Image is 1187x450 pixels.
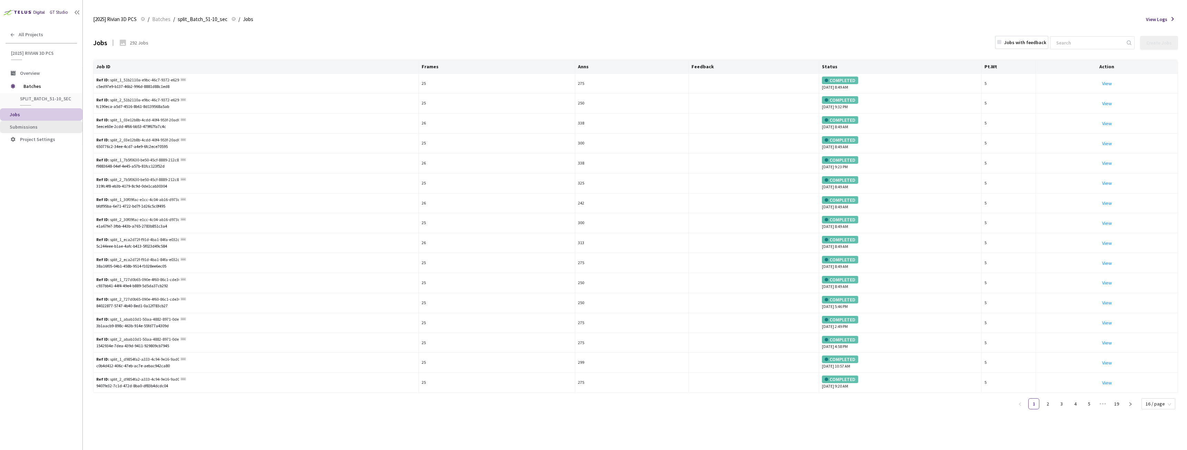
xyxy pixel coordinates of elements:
b: Ref ID: [96,337,109,342]
td: 275 [575,373,689,393]
b: Ref ID: [96,257,109,262]
div: split_1_d9854fa2-a333-4c94-9e16-9ad01ff3ba31 [96,356,179,363]
a: View [1102,380,1112,386]
div: COMPLETED [822,356,858,363]
a: View [1102,260,1112,266]
th: Status [819,60,982,74]
div: COMPLETED [822,176,858,184]
td: 5 [982,173,1036,193]
div: 319fc4f8-eb3b-4179-8c9d-0de1cab30304 [96,183,416,190]
div: [DATE] 10:57 AM [822,356,979,370]
a: 3 [1056,399,1067,409]
div: [DATE] 8:49 AM [822,176,979,190]
li: 4 [1070,398,1081,409]
span: left [1018,402,1022,406]
li: 2 [1042,398,1053,409]
td: 5 [982,353,1036,373]
b: Ref ID: [96,137,109,142]
div: COMPLETED [822,376,858,383]
span: Submissions [10,124,38,130]
button: right [1125,398,1136,409]
a: 5 [1084,399,1094,409]
div: COMPLETED [822,77,858,84]
span: All Projects [19,32,43,38]
td: 5 [982,113,1036,133]
th: Frames [419,60,575,74]
b: Ref ID: [96,157,109,162]
div: COMPLETED [822,276,858,283]
b: Ref ID: [96,357,109,362]
div: Create Jobs [1146,40,1172,46]
div: bfdf95ba-6e71-4722-bd7f-1d26c5c0f495 [96,203,416,210]
span: Project Settings [20,136,55,142]
div: [DATE] 5:46 PM [822,296,979,310]
div: [DATE] 9:23 PM [822,156,979,170]
td: 5 [982,313,1036,333]
div: [DATE] 8:49 AM [822,77,979,91]
div: Jobs with feedback [1004,39,1046,46]
td: 25 [419,253,575,273]
div: COMPLETED [822,296,858,303]
li: 3 [1056,398,1067,409]
div: COMPLETED [822,116,858,124]
div: [DATE] 8:49 AM [822,256,979,270]
td: 25 [419,293,575,313]
div: [DATE] 8:49 AM [822,236,979,250]
td: 275 [575,333,689,353]
th: Action [1036,60,1178,74]
td: 300 [575,133,689,153]
td: 5 [982,74,1036,94]
a: View [1102,80,1112,87]
td: 250 [575,293,689,313]
div: split_2_7b5f0630-be50-45cf-8889-212c82991a10 [96,177,179,183]
a: 2 [1042,399,1053,409]
div: COMPLETED [822,156,858,164]
div: COMPLETED [822,196,858,204]
div: COMPLETED [822,216,858,223]
td: 5 [982,293,1036,313]
td: 325 [575,173,689,193]
div: split_1_7b5f0630-be50-45cf-8889-212c82991a10 [96,157,179,163]
td: 25 [419,74,575,94]
div: 9407fe32-7c1d-472d-8ba0-df83b4dcdc04 [96,383,416,389]
div: split_2_eca2d72f-f91d-4ba1-84fa-e032cb8018cf [96,257,179,263]
div: COMPLETED [822,316,858,323]
button: left [1014,398,1026,409]
td: 26 [419,233,575,253]
td: 25 [419,313,575,333]
b: Ref ID: [96,197,109,202]
td: 25 [419,333,575,353]
div: Page Size [1141,398,1175,407]
div: COMPLETED [822,236,858,243]
td: 26 [419,153,575,173]
li: 5 [1083,398,1095,409]
div: [DATE] 4:58 PM [822,336,979,350]
span: ••• [1097,398,1108,409]
a: View [1102,200,1112,206]
li: Next Page [1125,398,1136,409]
div: split_1_727d0b65-090e-4f60-86c1-cde36d83f6e2 [96,277,179,283]
th: Pt.Wt [982,60,1036,74]
li: Previous Page [1014,398,1026,409]
a: 1 [1029,399,1039,409]
span: Batches [152,15,170,23]
span: Batches [23,79,71,93]
td: 275 [575,253,689,273]
li: 1 [1028,398,1039,409]
a: View [1102,340,1112,346]
div: Jobs [93,37,107,48]
td: 26 [419,113,575,133]
div: GT Studio [50,9,68,16]
div: split_1_abab10d1-50aa-4882-8971-0de5175bc571 [96,316,179,323]
div: c937bb41-44f4-49e4-b889-5d5da37cb292 [96,283,416,289]
b: Ref ID: [96,297,109,302]
div: split_1_eca2d72f-f91d-4ba1-84fa-e032cb8018cf [96,237,179,243]
td: 5 [982,233,1036,253]
a: View [1102,120,1112,127]
div: 650776c2-34ee-4cd7-a4e9-6fc2ece70595 [96,143,416,150]
div: [DATE] 8:49 AM [822,116,979,130]
div: 84022877-5747-4b40-8ed1-0a12f783cb27 [96,303,416,309]
span: [2025] Rivian 3D PCS [11,50,73,56]
a: View [1102,220,1112,226]
td: 5 [982,193,1036,213]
